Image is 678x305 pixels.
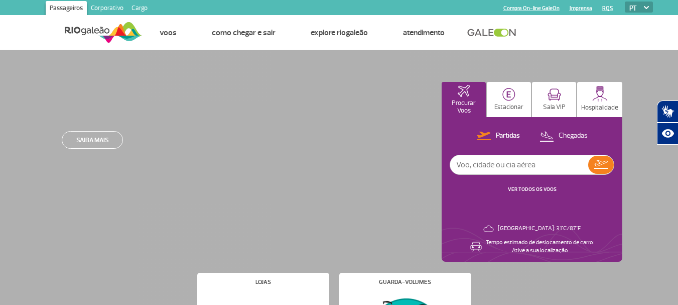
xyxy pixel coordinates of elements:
div: Plugin de acessibilidade da Hand Talk. [657,100,678,145]
button: Hospitalidade [577,82,622,117]
a: Como chegar e sair [212,28,276,38]
a: VER TODOS OS VOOS [508,186,557,192]
img: airplaneHomeActive.svg [458,85,470,97]
p: Procurar Voos [447,99,481,115]
a: Saiba mais [62,131,123,149]
button: Sala VIP [532,82,576,117]
a: Passageiros [46,1,87,17]
p: Tempo estimado de deslocamento de carro: Ative a sua localização [486,239,594,255]
input: Voo, cidade ou cia aérea [450,155,588,174]
a: Atendimento [403,28,445,38]
a: Corporativo [87,1,127,17]
button: VER TODOS OS VOOS [505,185,560,193]
button: Chegadas [536,130,591,143]
button: Abrir tradutor de língua de sinais. [657,100,678,123]
a: Compra On-line GaleOn [503,5,560,12]
p: Sala VIP [543,104,566,111]
a: Imprensa [570,5,592,12]
img: hospitality.svg [592,86,608,101]
h4: Guarda-volumes [379,279,431,285]
a: Cargo [127,1,152,17]
p: Estacionar [494,104,523,111]
h4: Lojas [255,279,271,285]
button: Partidas [474,130,523,143]
button: Abrir recursos assistivos. [657,123,678,145]
a: Explore RIOgaleão [311,28,368,38]
button: Estacionar [487,82,531,117]
a: RQS [602,5,613,12]
p: Hospitalidade [581,104,618,112]
button: Procurar Voos [442,82,486,117]
img: carParkingHome.svg [502,88,515,101]
p: [GEOGRAPHIC_DATA]: 31°C/87°F [498,225,581,233]
p: Partidas [496,131,520,141]
img: vipRoom.svg [548,88,561,101]
p: Chegadas [559,131,588,141]
a: Voos [160,28,177,38]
